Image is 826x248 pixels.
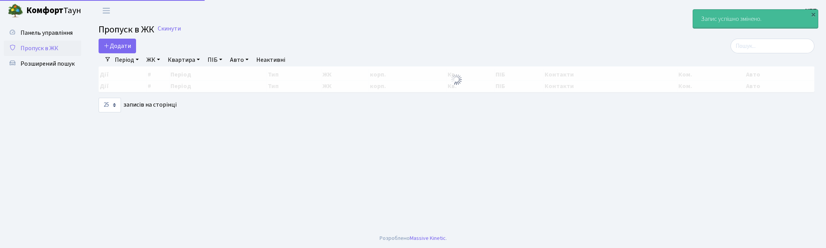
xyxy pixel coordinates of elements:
[112,53,142,66] a: Період
[158,25,181,32] a: Скинути
[4,41,81,56] a: Пропуск в ЖК
[731,39,814,53] input: Пошук...
[380,234,447,243] div: Розроблено .
[8,3,23,19] img: logo.png
[99,98,121,112] select: записів на сторінці
[97,4,116,17] button: Переключити навігацію
[204,53,225,66] a: ПІБ
[4,56,81,71] a: Розширений пошук
[805,7,817,15] b: КПП
[410,234,446,242] a: Massive Kinetic
[4,25,81,41] a: Панель управління
[805,6,817,15] a: КПП
[450,73,463,86] img: Обробка...
[253,53,288,66] a: Неактивні
[26,4,63,17] b: Комфорт
[227,53,252,66] a: Авто
[143,53,163,66] a: ЖК
[20,29,73,37] span: Панель управління
[99,23,154,36] span: Пропуск в ЖК
[20,59,75,68] span: Розширений пошук
[20,44,58,53] span: Пропуск в ЖК
[99,98,177,112] label: записів на сторінці
[165,53,203,66] a: Квартира
[26,4,81,17] span: Таун
[104,42,131,50] span: Додати
[693,10,818,28] div: Запис успішно змінено.
[809,10,817,18] div: ×
[99,39,136,53] a: Додати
